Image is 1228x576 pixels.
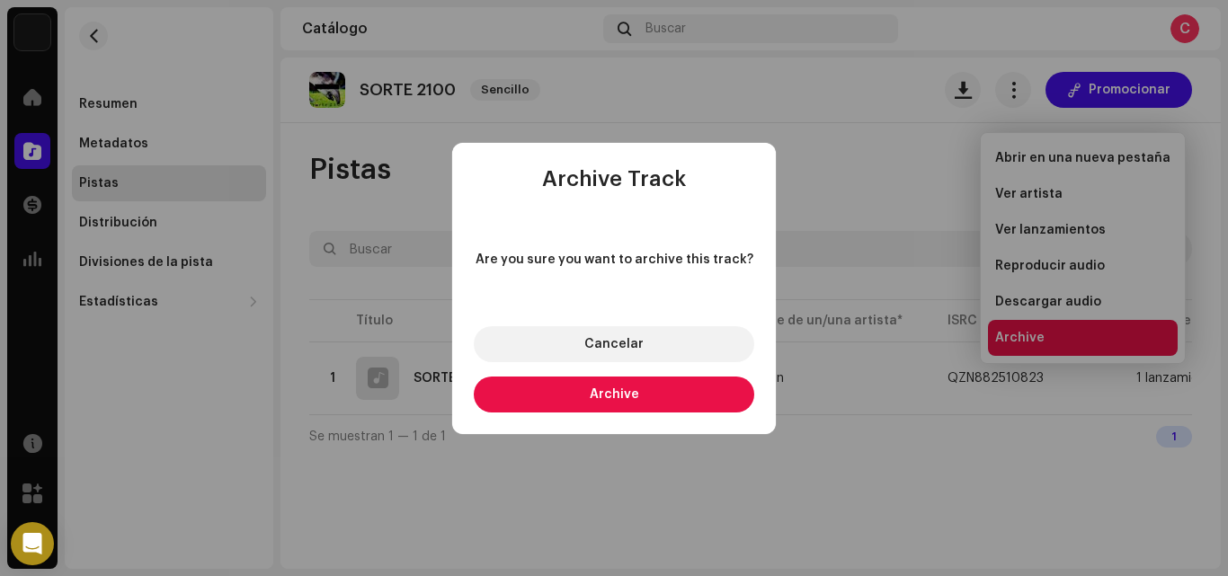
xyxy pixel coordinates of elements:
[542,168,686,190] span: Archive Track
[590,388,639,401] span: Archive
[474,251,754,269] span: Are you sure you want to archive this track?
[474,326,754,362] button: Cancelar
[474,377,754,412] button: Archive
[11,522,54,565] div: Open Intercom Messenger
[584,338,644,350] span: Cancelar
